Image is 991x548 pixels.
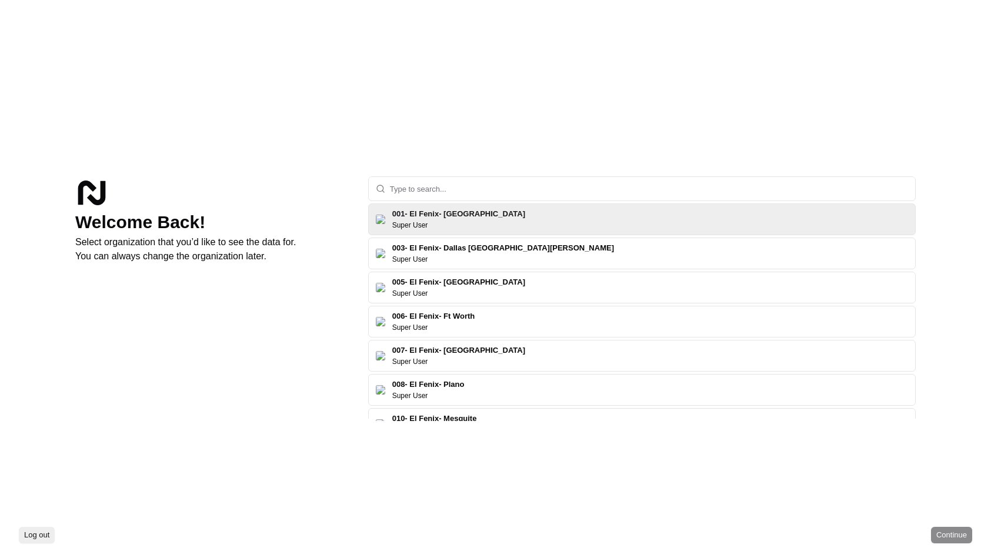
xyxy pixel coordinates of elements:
h2: 003- El Fenix- Dallas [GEOGRAPHIC_DATA][PERSON_NAME] [392,243,614,253]
h2: 008- El Fenix- Plano [392,379,465,390]
p: Super User [392,357,428,366]
input: Type to search... [390,177,908,201]
img: Flag of us [376,215,385,224]
h2: 005- El Fenix- [GEOGRAPHIC_DATA] [392,277,525,288]
h2: 007- El Fenix- [GEOGRAPHIC_DATA] [392,345,525,356]
h1: Welcome Back! [75,212,349,233]
p: Super User [392,255,428,264]
img: Flag of us [376,283,385,292]
h2: 010- El Fenix- Mesquite [392,413,477,424]
h2: 006- El Fenix- Ft Worth [392,311,475,322]
img: Flag of us [376,317,385,326]
img: Flag of us [376,385,385,395]
p: Super User [392,391,428,400]
p: Select organization that you’d like to see the data for. You can always change the organization l... [75,235,349,263]
h2: 001- El Fenix- [GEOGRAPHIC_DATA] [392,209,525,219]
img: Flag of us [376,351,385,360]
img: Flag of us [376,249,385,258]
p: Super User [392,289,428,298]
img: Flag of us [376,419,385,429]
p: Super User [392,220,428,230]
p: Super User [392,323,428,332]
button: Log out [19,527,55,543]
